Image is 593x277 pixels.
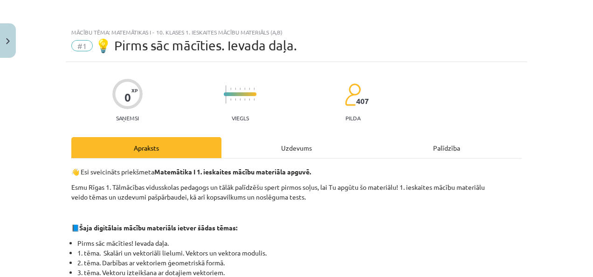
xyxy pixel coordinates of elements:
span: XP [131,88,138,93]
img: icon-short-line-57e1e144782c952c97e751825c79c345078a6d821885a25fce030b3d8c18986b.svg [235,88,236,90]
img: icon-short-line-57e1e144782c952c97e751825c79c345078a6d821885a25fce030b3d8c18986b.svg [230,88,231,90]
span: #1 [71,40,93,51]
p: Esmu Rīgas 1. Tālmācības vidusskolas pedagogs un tālāk palīdzēšu spert pirmos soļus, lai Tu apgūt... [71,182,522,202]
div: Palīdzība [372,137,522,158]
div: 0 [124,91,131,104]
li: 2. tēma. Darbības ar vektoriem ģeometriskā formā. [77,258,522,268]
p: 📘 [71,223,522,233]
p: Saņemsi [112,115,143,121]
img: icon-short-line-57e1e144782c952c97e751825c79c345078a6d821885a25fce030b3d8c18986b.svg [240,98,241,101]
p: Viegls [232,115,249,121]
div: Mācību tēma: Matemātikas i - 10. klases 1. ieskaites mācību materiāls (a,b) [71,29,522,35]
img: icon-short-line-57e1e144782c952c97e751825c79c345078a6d821885a25fce030b3d8c18986b.svg [244,88,245,90]
img: icon-short-line-57e1e144782c952c97e751825c79c345078a6d821885a25fce030b3d8c18986b.svg [254,88,255,90]
div: Apraksts [71,137,221,158]
img: icon-short-line-57e1e144782c952c97e751825c79c345078a6d821885a25fce030b3d8c18986b.svg [244,98,245,101]
img: icon-short-line-57e1e144782c952c97e751825c79c345078a6d821885a25fce030b3d8c18986b.svg [230,98,231,101]
img: icon-short-line-57e1e144782c952c97e751825c79c345078a6d821885a25fce030b3d8c18986b.svg [254,98,255,101]
p: 👋 Esi sveicināts priekšmeta [71,167,522,177]
div: Uzdevums [221,137,372,158]
li: 1. tēma. Skalāri un vektoriāli lielumi. Vektors un vektora modulis. [77,248,522,258]
p: pilda [345,115,360,121]
img: icon-short-line-57e1e144782c952c97e751825c79c345078a6d821885a25fce030b3d8c18986b.svg [249,88,250,90]
span: 💡 Pirms sāc mācīties. Ievada daļa. [95,38,297,53]
img: icon-short-line-57e1e144782c952c97e751825c79c345078a6d821885a25fce030b3d8c18986b.svg [249,98,250,101]
strong: Šaja digitālais mācību materiāls ietver šādas tēmas: [79,223,237,232]
img: students-c634bb4e5e11cddfef0936a35e636f08e4e9abd3cc4e673bd6f9a4125e45ecb1.svg [345,83,361,106]
span: 407 [356,97,369,105]
img: icon-close-lesson-0947bae3869378f0d4975bcd49f059093ad1ed9edebbc8119c70593378902aed.svg [6,38,10,44]
img: icon-long-line-d9ea69661e0d244f92f715978eff75569469978d946b2353a9bb055b3ed8787d.svg [226,85,227,104]
b: Matemātika I 1. ieskaites mācību materiāla apguvē. [154,167,311,176]
img: icon-short-line-57e1e144782c952c97e751825c79c345078a6d821885a25fce030b3d8c18986b.svg [235,98,236,101]
li: Pirms sāc mācīties! Ievada daļa. [77,238,522,248]
img: icon-short-line-57e1e144782c952c97e751825c79c345078a6d821885a25fce030b3d8c18986b.svg [240,88,241,90]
